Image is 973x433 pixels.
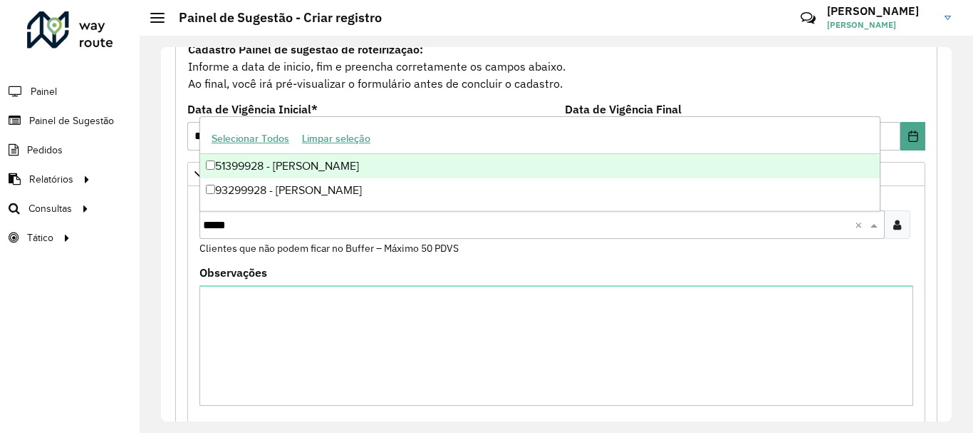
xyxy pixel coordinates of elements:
button: Limpar seleção [296,128,377,150]
label: Observações [199,264,267,281]
span: Clear all [855,216,867,233]
div: Priorizar Cliente - Não podem ficar no buffer [187,186,925,424]
div: 51399928 - [PERSON_NAME] [200,154,880,178]
div: Informe a data de inicio, fim e preencha corretamente os campos abaixo. Ao final, você irá pré-vi... [187,40,925,93]
span: Pedidos [27,143,63,158]
a: Priorizar Cliente - Não podem ficar no buffer [187,162,925,186]
div: 93299928 - [PERSON_NAME] [200,178,880,203]
small: Clientes que não podem ficar no Buffer – Máximo 50 PDVS [199,242,459,255]
span: [PERSON_NAME] [827,19,934,31]
a: Contato Rápido [793,3,823,34]
span: Painel de Sugestão [29,113,114,128]
label: Data de Vigência Inicial [187,101,318,118]
span: Tático [27,230,53,245]
label: Data de Vigência Final [565,101,682,118]
span: Painel [31,84,57,99]
span: Consultas [28,201,72,216]
span: Relatórios [29,172,73,187]
strong: Cadastro Painel de sugestão de roteirização: [188,42,423,56]
ng-dropdown-panel: Options list [199,116,880,211]
h3: [PERSON_NAME] [827,4,934,18]
button: Choose Date [900,122,925,151]
h2: Painel de Sugestão - Criar registro [165,10,382,26]
button: Selecionar Todos [205,128,296,150]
